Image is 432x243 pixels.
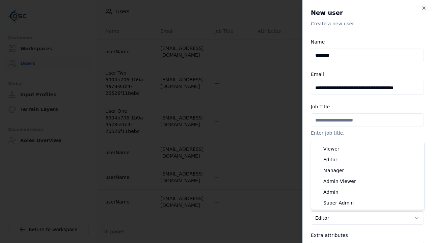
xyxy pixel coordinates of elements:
[323,167,344,174] span: Manager
[323,199,354,206] span: Super Admin
[323,156,337,163] span: Editor
[323,178,356,185] span: Admin Viewer
[323,145,340,152] span: Viewer
[323,189,339,195] span: Admin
